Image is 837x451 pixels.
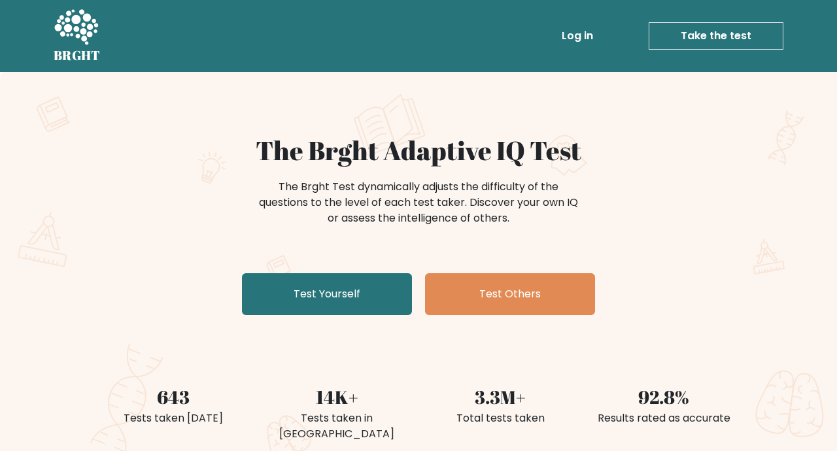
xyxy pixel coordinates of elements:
[426,383,574,410] div: 3.3M+
[54,48,101,63] h5: BRGHT
[590,410,738,426] div: Results rated as accurate
[242,273,412,315] a: Test Yourself
[426,410,574,426] div: Total tests taken
[649,22,783,50] a: Take the test
[99,135,738,166] h1: The Brght Adaptive IQ Test
[263,383,411,410] div: 14K+
[263,410,411,442] div: Tests taken in [GEOGRAPHIC_DATA]
[54,5,101,67] a: BRGHT
[99,410,247,426] div: Tests taken [DATE]
[99,383,247,410] div: 643
[425,273,595,315] a: Test Others
[255,179,582,226] div: The Brght Test dynamically adjusts the difficulty of the questions to the level of each test take...
[556,23,598,49] a: Log in
[590,383,738,410] div: 92.8%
